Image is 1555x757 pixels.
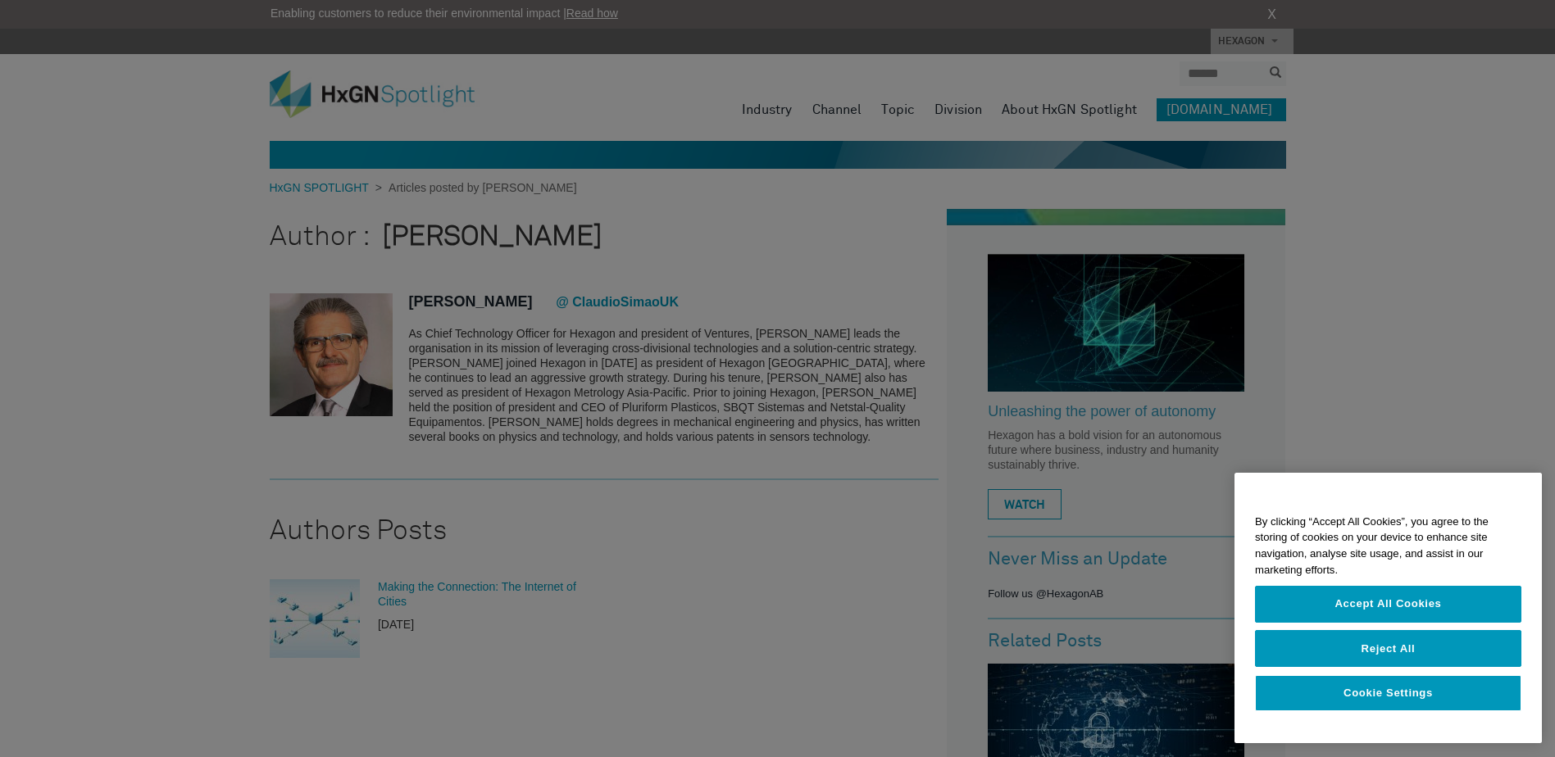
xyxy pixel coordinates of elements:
button: Accept All Cookies [1255,587,1521,623]
div: Cookie banner [1234,473,1542,744]
div: By clicking “Accept All Cookies”, you agree to the storing of cookies on your device to enhance s... [1234,505,1542,587]
div: Privacy [1234,473,1542,744]
button: Reject All [1255,631,1521,667]
button: Cookie Settings [1255,675,1521,711]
